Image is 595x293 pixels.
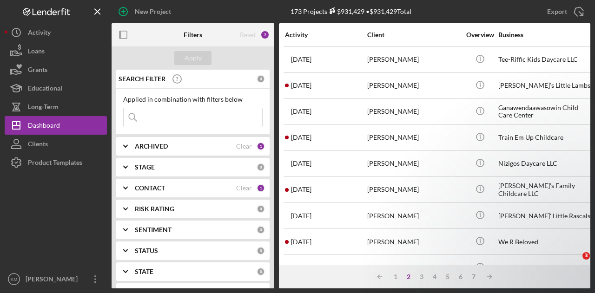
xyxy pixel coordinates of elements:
button: Long-Term [5,98,107,116]
div: New Project [135,2,171,21]
b: SENTIMENT [135,226,172,234]
b: STAGE [135,163,155,171]
div: Product Templates [28,153,82,174]
button: Clients [5,135,107,153]
time: 2025-07-16 12:25 [291,160,311,167]
div: Tee-Riffic Kids Daycare LLC [498,47,591,72]
button: Activity [5,23,107,42]
button: Export [538,2,590,21]
b: RISK RATING [135,205,174,213]
b: ARCHIVED [135,143,168,150]
button: Grants [5,60,107,79]
div: 7 [467,273,480,280]
div: Nizigos Daycare LLC [498,151,591,176]
div: 4 [428,273,441,280]
div: Long-Term [28,98,59,118]
div: 2 [260,30,270,39]
div: 1 [389,273,402,280]
div: Train Em Up Childcare [498,125,591,150]
div: Client [367,31,460,39]
time: 2025-07-16 16:43 [291,82,311,89]
div: 0 [257,247,265,255]
div: Grants [28,60,47,81]
div: [PERSON_NAME]'s Family Childcare LLC [498,177,591,202]
button: Dashboard [5,116,107,135]
b: CONTACT [135,184,165,192]
button: KM[PERSON_NAME] [5,270,107,288]
time: 2025-07-15 23:57 [291,238,311,246]
iframe: Intercom live chat [563,252,586,274]
text: KM [11,277,17,282]
time: 2025-07-16 21:10 [291,56,311,63]
div: 0 [257,163,265,171]
div: Clear [236,184,252,192]
div: [PERSON_NAME] [367,99,460,124]
div: [PERSON_NAME] [23,270,84,291]
div: $931,429 [327,7,364,15]
div: Loans [28,42,45,63]
div: Activity [28,23,51,44]
b: STATUS [135,247,158,254]
div: Clients [28,135,48,156]
div: [PERSON_NAME] [367,229,460,254]
div: 6 [454,273,467,280]
button: Educational [5,79,107,98]
div: Activity [285,31,366,39]
time: 2025-07-16 01:44 [291,186,311,193]
div: 5 [441,273,454,280]
div: Ganawendaawasowin Child Care Center [498,99,591,124]
button: Product Templates [5,153,107,172]
b: STATE [135,268,153,275]
div: [PERSON_NAME] [367,177,460,202]
div: 1 [257,142,265,150]
div: Reset [240,31,256,39]
button: Apply [174,51,212,65]
div: [PERSON_NAME] [367,47,460,72]
b: SEARCH FILTER [119,75,165,83]
div: 1 [257,184,265,192]
div: Educational [28,79,62,100]
div: Export [547,2,567,21]
div: Overview [463,31,497,39]
div: [PERSON_NAME] [367,125,460,150]
div: 0 [257,226,265,234]
button: Loans [5,42,107,60]
div: 0 [257,75,265,83]
div: [PERSON_NAME] [367,203,460,228]
div: 173 Projects • $931,429 Total [291,7,411,15]
div: 0 [257,267,265,276]
div: Business [498,31,591,39]
div: [PERSON_NAME] [367,151,460,176]
div: Dashboard [28,116,60,137]
b: Filters [184,31,202,39]
time: 2025-07-16 01:32 [291,212,311,220]
div: 0 [257,205,265,213]
div: Clear [236,143,252,150]
div: [PERSON_NAME]’s Little Lambs [498,73,591,98]
time: 2025-07-15 23:13 [291,264,311,272]
div: 2 [402,273,415,280]
time: 2025-07-16 16:19 [291,108,311,115]
div: Apply [185,51,202,65]
span: 3 [582,252,590,260]
div: [PERSON_NAME] [367,73,460,98]
div: Applied in combination with filters below [123,96,263,103]
time: 2025-07-16 15:14 [291,134,311,141]
div: [PERSON_NAME] [367,255,460,280]
div: 3 [415,273,428,280]
button: New Project [112,2,180,21]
